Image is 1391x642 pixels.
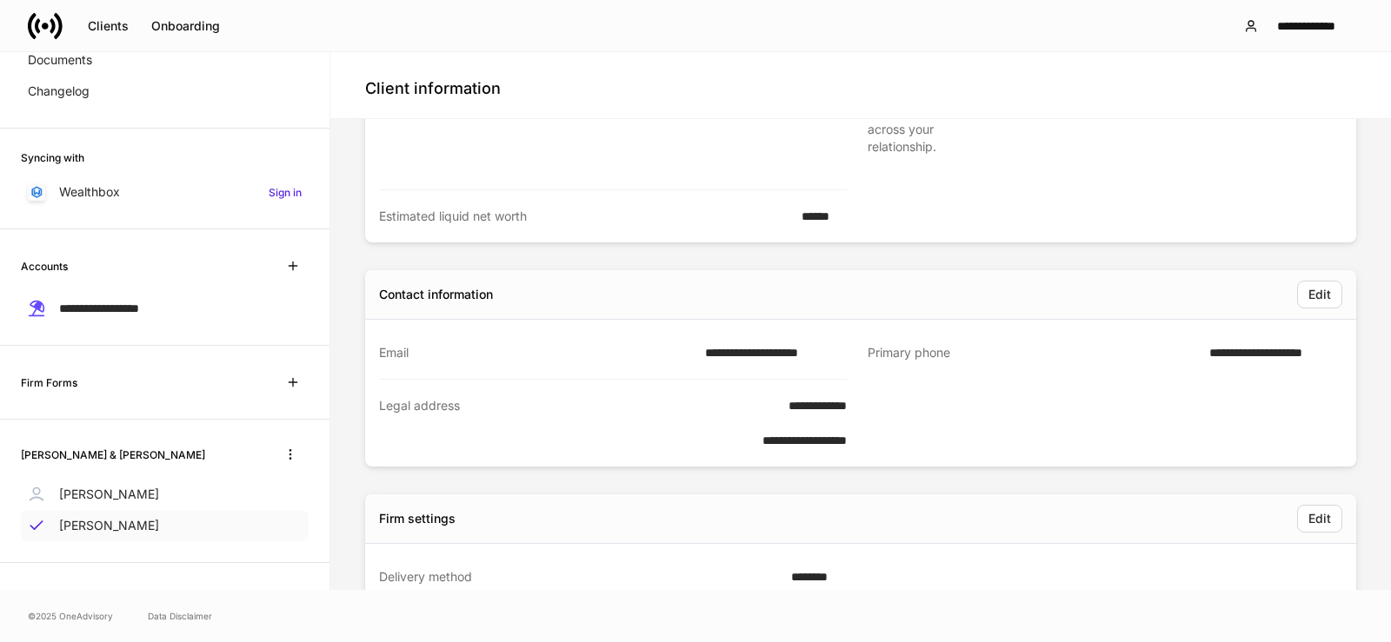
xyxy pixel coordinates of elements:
[379,568,781,586] div: Delivery method
[59,486,159,503] p: [PERSON_NAME]
[868,344,1199,362] div: Primary phone
[21,258,68,275] h6: Accounts
[1297,505,1342,533] button: Edit
[379,344,695,361] div: Email
[140,12,231,40] button: Onboarding
[1297,281,1342,308] button: Edit
[77,12,140,40] button: Clients
[21,510,309,541] a: [PERSON_NAME]
[148,609,212,623] a: Data Disclaimer
[88,20,129,32] div: Clients
[21,176,309,208] a: WealthboxSign in
[28,51,92,69] p: Documents
[21,149,84,166] h6: Syncing with
[21,374,77,391] h6: Firm Forms
[379,286,493,303] div: Contact information
[269,184,302,201] h6: Sign in
[365,78,501,99] h4: Client information
[59,183,120,201] p: Wealthbox
[1308,513,1331,525] div: Edit
[21,44,309,76] a: Documents
[21,479,309,510] a: [PERSON_NAME]
[28,83,90,100] p: Changelog
[379,208,791,225] div: Estimated liquid net worth
[21,447,205,463] h6: [PERSON_NAME] & [PERSON_NAME]
[28,609,113,623] span: © 2025 OneAdvisory
[21,76,309,107] a: Changelog
[59,517,159,534] p: [PERSON_NAME]
[1308,288,1331,301] div: Edit
[379,397,723,449] div: Legal address
[151,20,220,32] div: Onboarding
[379,510,456,527] div: Firm settings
